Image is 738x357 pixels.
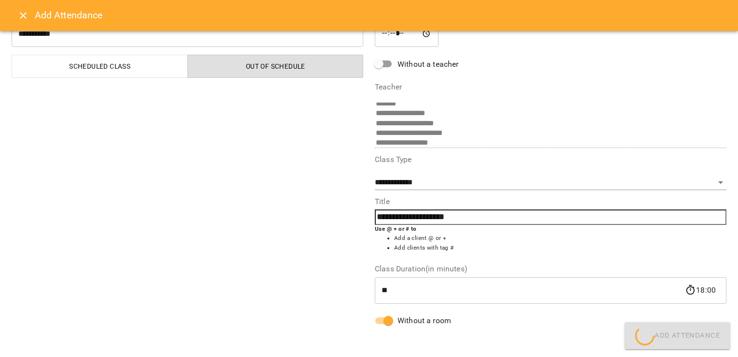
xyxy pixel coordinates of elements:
label: Class Type [375,156,726,164]
label: Title [375,198,726,206]
label: Class Duration(in minutes) [375,265,726,273]
button: Close [12,4,35,27]
label: Teacher [375,83,726,91]
li: Add clients with tag # [394,243,726,253]
li: Add a client @ or + [394,234,726,243]
b: Use @ + or # to [375,225,417,232]
button: Out of Schedule [187,55,364,78]
span: Out of Schedule [194,60,358,72]
span: Without a room [397,315,451,327]
span: Scheduled class [18,60,182,72]
span: Without a teacher [397,59,459,70]
button: Scheduled class [12,55,188,78]
h6: Add Attendance [35,8,726,23]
